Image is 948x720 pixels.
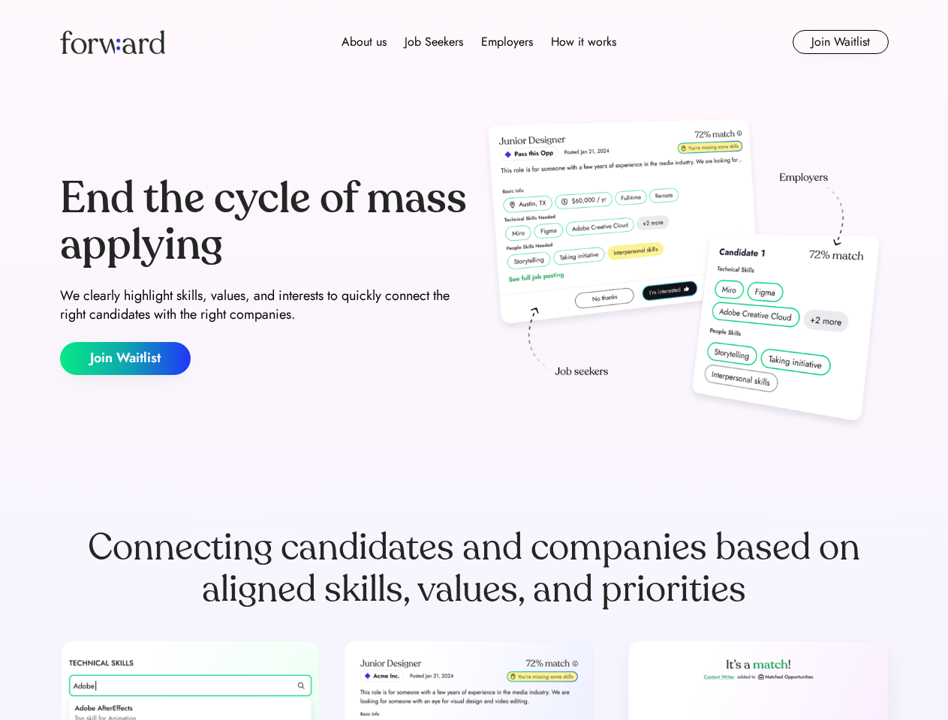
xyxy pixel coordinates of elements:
button: Join Waitlist [60,342,191,375]
img: Forward logo [60,30,165,54]
div: Job Seekers [405,33,463,51]
div: Connecting candidates and companies based on aligned skills, values, and priorities [60,526,889,610]
div: End the cycle of mass applying [60,175,468,268]
div: Employers [481,33,533,51]
div: We clearly highlight skills, values, and interests to quickly connect the right candidates with t... [60,286,468,324]
button: Join Waitlist [793,30,889,54]
div: About us [342,33,387,51]
img: hero-image.png [480,114,889,436]
div: How it works [551,33,616,51]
